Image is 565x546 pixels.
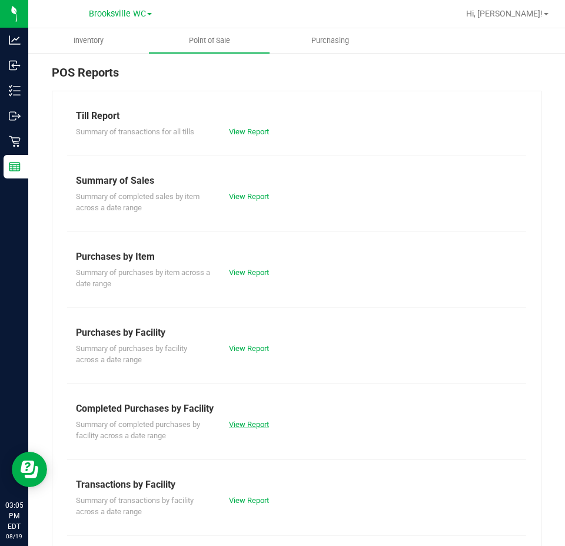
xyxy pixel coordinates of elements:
[229,420,269,429] a: View Report
[58,35,119,46] span: Inventory
[9,85,21,97] inline-svg: Inventory
[5,532,23,541] p: 08/19
[52,64,541,91] div: POS Reports
[76,420,200,441] span: Summary of completed purchases by facility across a date range
[76,478,517,492] div: Transactions by Facility
[5,500,23,532] p: 03:05 PM EDT
[76,344,187,365] span: Summary of purchases by facility across a date range
[76,109,517,123] div: Till Report
[76,192,200,213] span: Summary of completed sales by item across a date range
[9,161,21,173] inline-svg: Reports
[229,496,269,505] a: View Report
[9,34,21,46] inline-svg: Analytics
[12,452,47,487] iframe: Resource center
[28,28,149,53] a: Inventory
[76,174,517,188] div: Summary of Sales
[76,326,517,340] div: Purchases by Facility
[229,192,269,201] a: View Report
[76,402,517,416] div: Completed Purchases by Facility
[229,127,269,136] a: View Report
[76,268,210,289] span: Summary of purchases by item across a date range
[9,135,21,147] inline-svg: Retail
[295,35,365,46] span: Purchasing
[9,110,21,122] inline-svg: Outbound
[76,250,517,264] div: Purchases by Item
[270,28,390,53] a: Purchasing
[229,268,269,277] a: View Report
[173,35,246,46] span: Point of Sale
[149,28,270,53] a: Point of Sale
[76,127,194,136] span: Summary of transactions for all tills
[89,9,146,19] span: Brooksville WC
[229,344,269,353] a: View Report
[9,59,21,71] inline-svg: Inbound
[466,9,543,18] span: Hi, [PERSON_NAME]!
[76,496,194,517] span: Summary of transactions by facility across a date range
